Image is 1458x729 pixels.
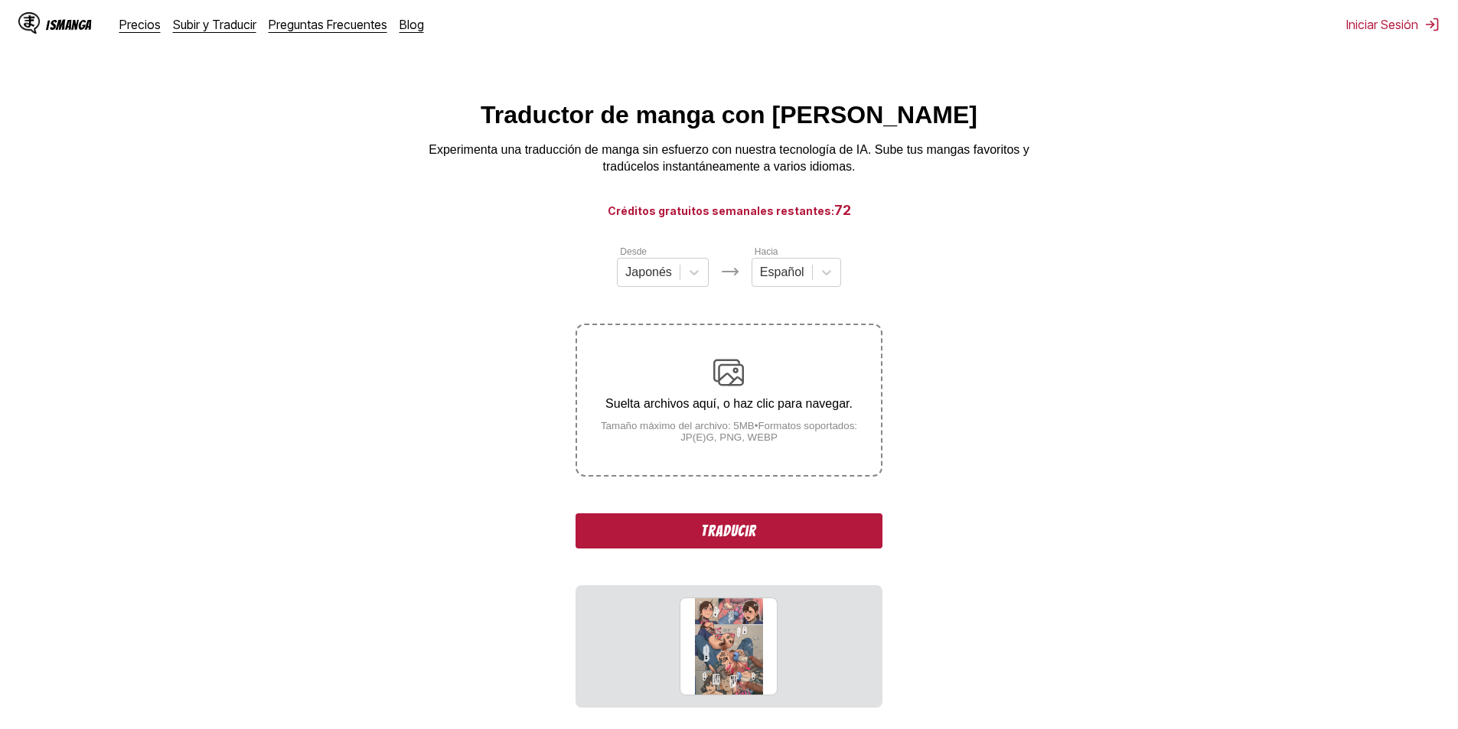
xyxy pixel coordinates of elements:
img: Languages icon [721,262,739,281]
a: Blog [400,17,424,32]
button: Traducir [576,513,882,548]
p: Suelta archivos aquí, o haz clic para navegar. [577,397,880,411]
button: Iniciar Sesión [1346,17,1440,32]
div: IsManga [46,18,92,32]
label: Desde [620,246,647,257]
h1: Traductor de manga con [PERSON_NAME] [481,101,977,129]
a: Preguntas Frecuentes [269,17,387,32]
a: IsManga LogoIsManga [18,12,119,37]
small: Tamaño máximo del archivo: 5MB • Formatos soportados: JP(E)G, PNG, WEBP [577,420,880,443]
p: Experimenta una traducción de manga sin esfuerzo con nuestra tecnología de IA. Sube tus mangas fa... [423,142,1036,176]
a: Subir y Traducir [173,17,256,32]
button: Delete image [768,588,787,607]
label: Hacia [755,246,778,257]
img: Sign out [1424,17,1440,32]
img: IsManga Logo [18,12,40,34]
h3: Créditos gratuitos semanales restantes: [37,200,1421,220]
span: 72 [834,202,851,218]
a: Precios [119,17,161,32]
